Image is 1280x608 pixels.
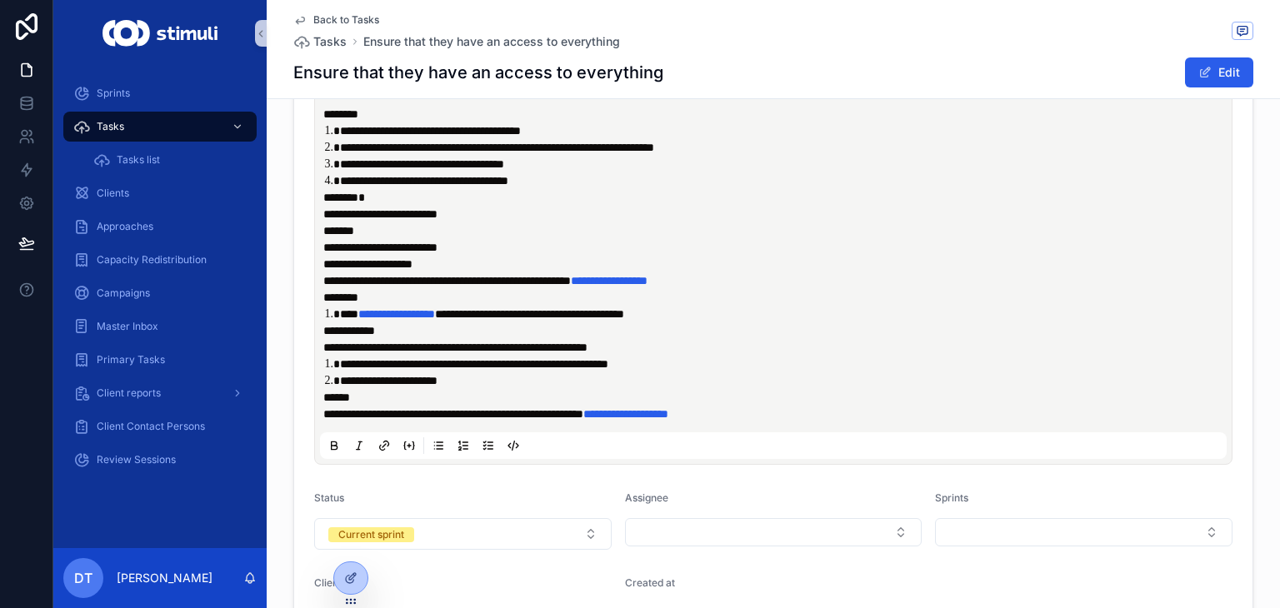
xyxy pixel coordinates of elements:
[97,87,130,100] span: Sprints
[625,518,922,546] button: Select Button
[935,518,1232,546] button: Select Button
[97,386,161,400] span: Client reports
[314,491,344,504] span: Status
[97,253,207,267] span: Capacity Redistribution
[338,527,404,542] div: Current sprint
[1185,57,1253,87] button: Edit
[97,220,153,233] span: Approaches
[117,570,212,586] p: [PERSON_NAME]
[63,212,257,242] a: Approaches
[293,33,347,50] a: Tasks
[63,112,257,142] a: Tasks
[63,411,257,441] a: Client Contact Persons
[293,13,379,27] a: Back to Tasks
[63,278,257,308] a: Campaigns
[83,145,257,175] a: Tasks list
[102,20,217,47] img: App logo
[97,453,176,466] span: Review Sessions
[63,245,257,275] a: Capacity Redistribution
[63,378,257,408] a: Client reports
[363,33,620,50] a: Ensure that they have an access to everything
[74,568,92,588] span: DT
[625,491,668,504] span: Assignee
[97,353,165,366] span: Primary Tasks
[63,78,257,108] a: Sprints
[97,320,158,333] span: Master Inbox
[293,61,663,84] h1: Ensure that they have an access to everything
[97,287,150,300] span: Campaigns
[63,178,257,208] a: Clients
[63,345,257,375] a: Primary Tasks
[97,420,205,433] span: Client Contact Persons
[97,187,129,200] span: Clients
[53,67,267,496] div: scrollable content
[63,311,257,341] a: Master Inbox
[935,491,968,504] span: Sprints
[314,518,612,550] button: Select Button
[117,153,160,167] span: Tasks list
[63,445,257,475] a: Review Sessions
[313,13,379,27] span: Back to Tasks
[625,576,675,589] span: Created at
[97,120,124,133] span: Tasks
[314,576,347,589] span: Clients
[313,33,347,50] span: Tasks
